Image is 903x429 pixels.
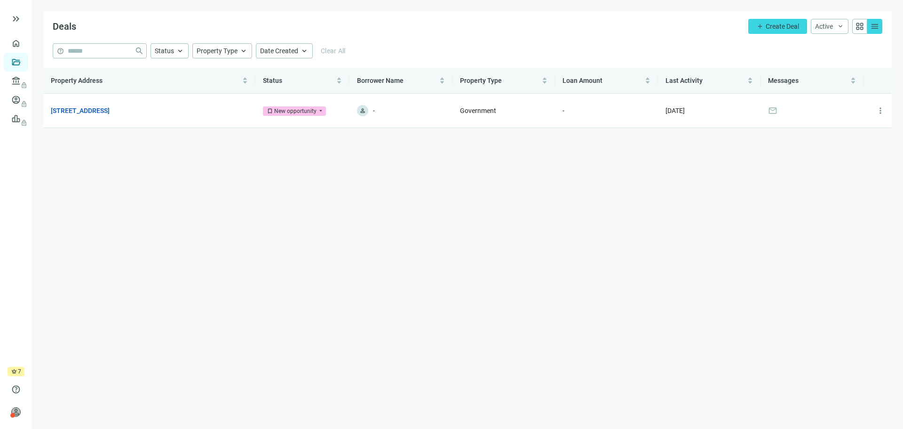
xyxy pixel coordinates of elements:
span: keyboard_arrow_down [837,23,844,30]
div: New opportunity [274,106,317,116]
span: Active [815,23,833,30]
span: - [373,105,375,116]
span: - [562,107,564,114]
span: [DATE] [665,107,685,114]
span: Property Address [51,77,103,84]
span: add [756,23,764,30]
span: more_vert [876,106,885,115]
span: mail [768,106,777,115]
span: Government [460,107,496,114]
span: bookmark [267,108,273,114]
span: Create Deal [766,23,799,30]
span: keyboard_arrow_up [176,47,184,55]
span: Status [263,77,282,84]
span: help [57,48,64,55]
button: Activekeyboard_arrow_down [811,19,848,34]
button: keyboard_double_arrow_right [10,13,22,24]
button: more_vert [871,101,890,120]
span: Status [155,47,174,55]
span: keyboard_arrow_up [239,47,248,55]
span: 7 [18,367,21,376]
button: Clear All [317,43,350,58]
a: [STREET_ADDRESS] [51,105,110,116]
span: Property Type [460,77,502,84]
span: keyboard_arrow_up [300,47,309,55]
span: person [11,407,21,417]
span: Borrower Name [357,77,404,84]
button: addCreate Deal [748,19,807,34]
span: grid_view [855,22,864,31]
span: person [359,107,366,114]
span: Date Created [260,47,298,55]
span: Property Type [197,47,238,55]
span: Loan Amount [562,77,602,84]
span: Messages [768,77,799,84]
span: crown [11,369,17,374]
span: Last Activity [665,77,703,84]
span: menu [870,22,879,31]
span: help [11,385,21,394]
